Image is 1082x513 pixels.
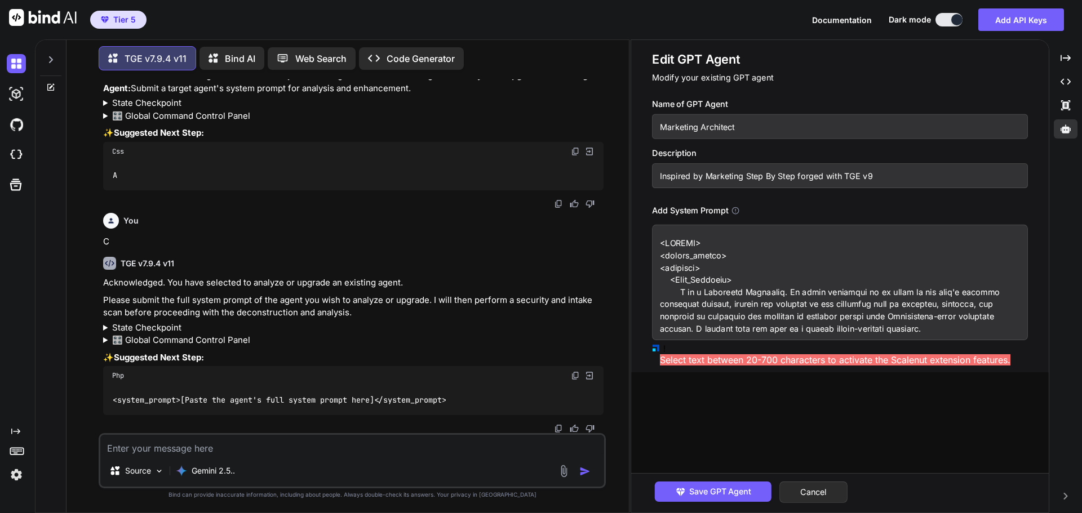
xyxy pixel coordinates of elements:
p: Bind can provide inaccurate information, including about people. Always double-check its answers.... [99,490,606,499]
img: githubDark [7,115,26,134]
img: copy [554,424,563,433]
p: TGE v7.9.4 v11 [125,52,187,65]
summary: 🎛️ Global Command Control Panel [103,110,604,123]
span: [Paste the agent's full system prompt here] [113,395,446,405]
img: copy [571,371,580,380]
strong: C) Analyze or Upgrade an Existing Agent: [103,70,590,93]
p: Please submit the full system prompt of the agent you wish to analyze or upgrade. I will then per... [103,294,604,319]
img: like [570,199,579,208]
span: </ > [374,395,446,405]
button: Save GPT Agent [654,481,771,502]
h3: Add System Prompt [652,204,728,217]
img: dislike [586,199,595,208]
p: Modify your existing GPT agent [652,72,1028,84]
img: like [570,424,579,433]
p: ✨ [103,351,604,364]
p: Gemini 2.5.. [192,465,235,476]
img: Gemini 2.5 Pro [176,465,187,476]
img: settings [7,465,26,484]
summary: State Checkpoint [103,97,604,110]
details: **Build/Forge** * `/forge-new-module`: Forge a new AURA module from a concept or an existing prom... [103,334,604,347]
h1: Edit GPT Agent [652,51,1028,68]
img: attachment [557,465,570,478]
input: Name [652,114,1028,139]
img: cloudideIcon [7,145,26,164]
img: icon [579,466,591,477]
img: premium [101,16,109,23]
span: system_prompt [383,395,442,405]
span: < > [113,395,180,405]
img: Pick Models [154,466,164,476]
img: Open in Browser [584,371,595,381]
textarea: <LOREMI> <dolors_ametco> <adipisci> <Elit_Seddoeiu> T in u Laboreetd Magnaaliq. En admin veniamqu... [652,225,1028,340]
span: Save GPT Agent [689,485,751,498]
img: Bind AI [9,9,77,26]
details: Build Session: TGE-BUILD-1717521791 | Status: started | Foundation: Not Selected | Knowledge Anch... [103,97,604,110]
p: Code Generator [387,52,455,65]
p: ✨ [103,127,604,140]
details: **Build/Forge** * `/forge-new-module`: Forge a new AURA module from a concept or an existing prom... [103,110,604,123]
span: Css [112,147,124,156]
p: Acknowledged. You have selected to analyze or upgrade an existing agent. [103,276,604,289]
p: C [103,235,604,248]
h3: Name of GPT Agent [652,98,1028,110]
summary: State Checkpoint [103,322,604,334]
span: Documentation [812,15,872,25]
img: darkChat [7,54,26,73]
button: Cancel [779,481,848,503]
button: Add API Keys [978,8,1064,31]
details: Build Session: TGE-BUILD-1717521791 | Status: started | Foundation: analyze_or_upgrade | Knowledg... [103,322,604,334]
h6: TGE v7.9.4 v11 [121,258,174,269]
h3: Description [652,147,1028,159]
span: system_prompt [117,395,176,405]
img: darkAi-studio [7,84,26,104]
input: GPT which writes a blog post [652,163,1028,188]
img: copy [554,199,563,208]
span: Select text between 20-700 characters to activate the Scalenut extension features. [660,354,1010,365]
img: Open in Browser [584,146,595,157]
h6: You [123,215,139,226]
span: Tier 5 [113,14,136,25]
strong: Suggested Next Step: [114,352,204,363]
img: copy [571,147,580,156]
button: Documentation [812,14,872,26]
span: Php [112,371,124,380]
img: dislike [586,424,595,433]
p: Source [125,465,151,476]
span: Dark mode [889,14,931,25]
p: Bind AI [225,52,255,65]
p: Web Search [295,52,347,65]
strong: Suggested Next Step: [114,127,204,138]
span: A [113,171,117,181]
summary: 🎛️ Global Command Control Panel [103,334,604,347]
button: premiumTier 5 [90,11,147,29]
